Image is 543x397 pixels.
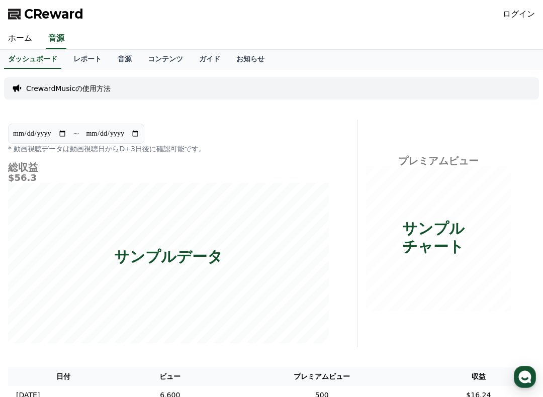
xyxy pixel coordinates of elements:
span: Messages [256,384,287,393]
th: プレミアムビュー [222,367,422,386]
p: サンプルデータ [114,247,223,265]
span: Home [83,384,102,392]
h4: 総収益 [8,162,329,173]
h4: プレミアムビュー [366,155,511,166]
a: 音源 [46,28,66,49]
th: ビュー [119,367,222,386]
a: 音源 [110,50,140,69]
a: コンテンツ [140,50,191,69]
a: お知らせ [228,50,273,69]
p: サンプルチャート [402,219,475,255]
h5: $56.3 [8,173,329,183]
a: Home [3,369,182,394]
a: CrewardMusicの使用方法 [26,83,111,93]
a: Settings [361,369,540,394]
a: ダッシュボード [4,50,61,69]
a: レポート [65,50,110,69]
span: Settings [437,384,464,392]
p: ~ [73,128,79,140]
a: ガイド [191,50,228,69]
th: 収益 [422,367,535,386]
a: ログイン [503,8,535,20]
a: Messages [182,369,361,394]
th: 日付 [8,367,119,386]
p: * 動画視聴データは動画視聴日からD+3日後に確認可能です。 [8,144,329,154]
span: CReward [24,6,83,22]
a: CReward [8,6,83,22]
